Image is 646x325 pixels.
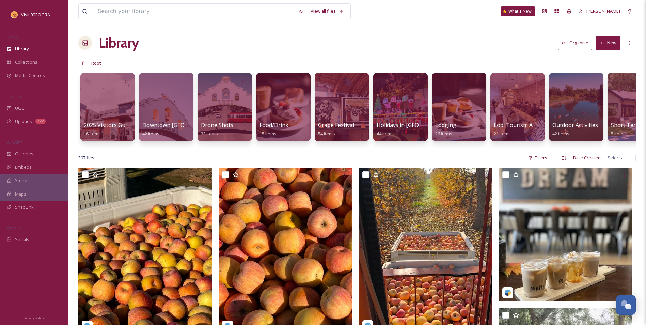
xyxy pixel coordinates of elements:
[7,226,20,231] span: SOCIALS
[318,122,354,137] a: Grape Festival54 items
[435,121,456,129] span: Lodging
[616,295,636,315] button: Open Chat
[558,36,592,50] button: Organise
[142,130,159,137] span: 42 items
[494,122,564,137] a: Lodi Tourism Ambassadors21 items
[24,313,44,322] a: Privacy Policy
[91,59,101,67] a: Root
[318,121,354,129] span: Grape Festival
[558,36,596,50] a: Organise
[15,164,32,170] span: Embeds
[91,60,101,66] span: Root
[15,151,33,157] span: Galleries
[15,204,34,211] span: SnapLink
[7,94,21,99] span: COLLECT
[608,155,626,161] span: Select all
[11,11,18,18] img: Square%20Social%20Visit%20Lodi.png
[501,6,535,16] a: What's New
[84,130,101,137] span: 16 items
[15,59,37,65] span: Collections
[377,122,461,137] a: Holidays in [GEOGRAPHIC_DATA]44 items
[24,316,44,320] span: Privacy Policy
[586,8,620,14] span: [PERSON_NAME]
[575,4,624,18] a: [PERSON_NAME]
[259,130,277,137] span: 15 items
[201,122,233,137] a: Drone Shots33 items
[259,121,288,129] span: Food/Drink
[84,121,133,129] span: 2025 Visitors Guide
[611,130,626,137] span: 5 items
[15,236,29,243] span: Socials
[552,130,569,137] span: 42 items
[7,35,19,40] span: MEDIA
[259,122,288,137] a: Food/Drink15 items
[15,105,24,111] span: UGC
[435,122,456,137] a: Lodging26 items
[525,151,551,165] div: Filters
[318,130,335,137] span: 54 items
[552,121,598,129] span: Outdoor Activities
[84,122,133,137] a: 2025 Visitors Guide16 items
[201,121,233,129] span: Drone Shots
[15,46,29,52] span: Library
[142,122,226,137] a: Downtown [GEOGRAPHIC_DATA]42 items
[494,121,564,129] span: Lodi Tourism Ambassadors
[307,4,347,18] a: View all files
[15,72,45,79] span: Media Centres
[596,36,620,50] button: New
[99,33,139,53] a: Library
[15,177,30,184] span: Stories
[78,155,94,161] span: 397 file s
[552,122,598,137] a: Outdoor Activities42 items
[201,130,218,137] span: 33 items
[7,140,22,145] span: WIDGETS
[504,289,511,296] img: snapsea-logo.png
[15,191,26,197] span: Maps
[570,151,604,165] div: Date Created
[142,121,226,129] span: Downtown [GEOGRAPHIC_DATA]
[377,121,461,129] span: Holidays in [GEOGRAPHIC_DATA]
[435,130,452,137] span: 26 items
[15,118,32,125] span: Uploads
[377,130,394,137] span: 44 items
[494,130,511,137] span: 21 items
[499,168,632,301] img: inspirecoffeelodi-6051143.jpg
[94,4,295,19] input: Search your library
[21,11,74,18] span: Visit [GEOGRAPHIC_DATA]
[35,119,46,124] div: 222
